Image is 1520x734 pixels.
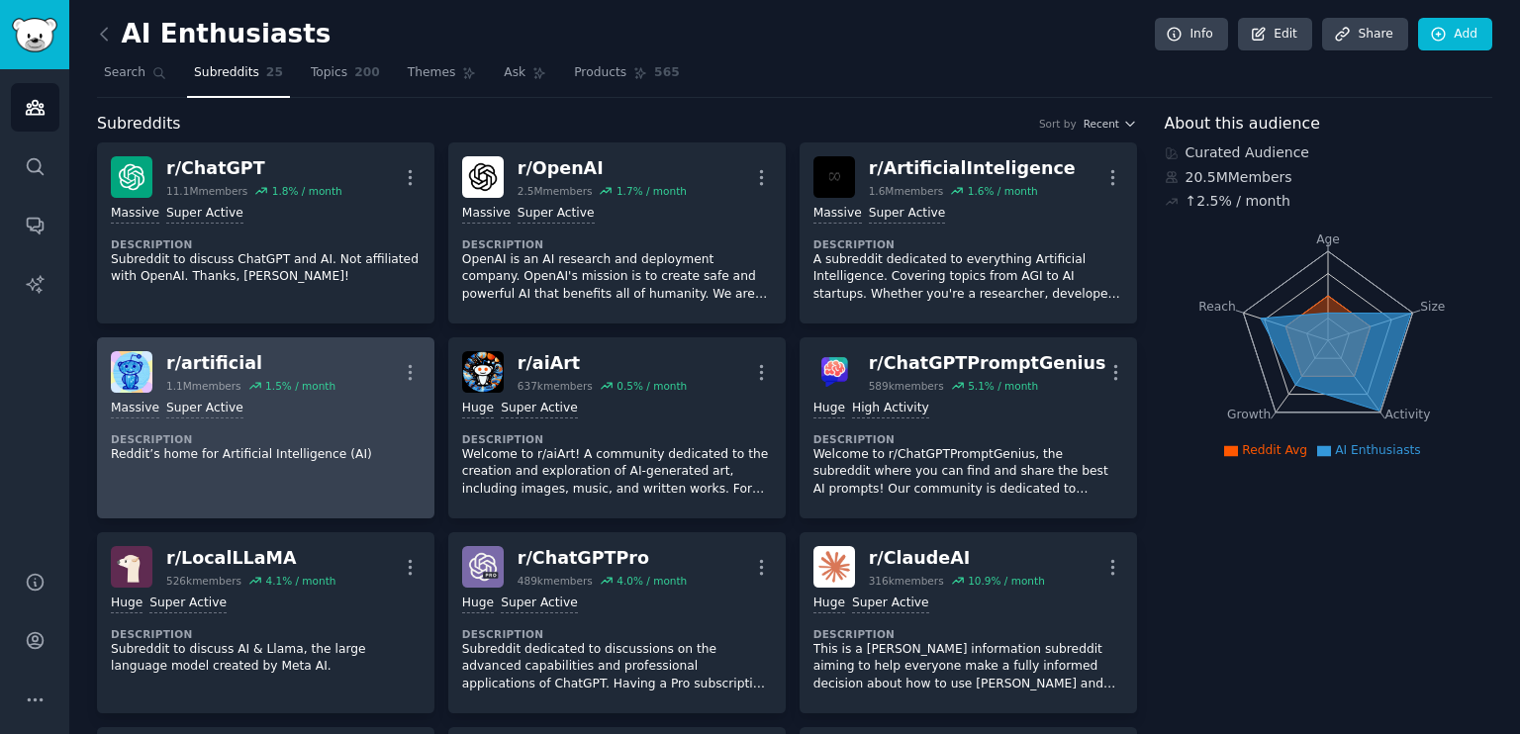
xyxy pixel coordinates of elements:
div: Massive [111,400,159,418]
span: 25 [266,64,283,82]
div: 1.6 % / month [968,184,1038,198]
a: ChatGPTPromptGeniusr/ChatGPTPromptGenius589kmembers5.1% / monthHugeHigh ActivityDescriptionWelcom... [800,337,1137,518]
span: Ask [504,64,525,82]
tspan: Activity [1384,408,1430,421]
dt: Description [813,432,1123,446]
img: GummySearch logo [12,18,57,52]
a: Subreddits25 [187,57,290,98]
div: 589k members [869,379,944,393]
a: ClaudeAIr/ClaudeAI316kmembers10.9% / monthHugeSuper ActiveDescriptionThis is a [PERSON_NAME] info... [800,532,1137,713]
span: Themes [408,64,456,82]
a: ChatGPTr/ChatGPT11.1Mmembers1.8% / monthMassiveSuper ActiveDescriptionSubreddit to discuss ChatGP... [97,142,434,323]
a: Info [1155,18,1228,51]
span: 565 [654,64,680,82]
div: Super Active [166,400,243,418]
a: Add [1418,18,1492,51]
div: r/ ClaudeAI [869,546,1045,571]
div: 1.1M members [166,379,241,393]
div: r/ artificial [166,351,335,376]
dt: Description [111,432,421,446]
span: About this audience [1165,112,1320,137]
div: 4.1 % / month [265,574,335,588]
img: artificial [111,351,152,393]
div: Huge [813,595,845,613]
div: Huge [462,595,494,613]
button: Recent [1084,117,1137,131]
span: Topics [311,64,347,82]
p: Welcome to r/ChatGPTPromptGenius, the subreddit where you can find and share the best AI prompts!... [813,446,1123,499]
p: OpenAI is an AI research and deployment company. OpenAI's mission is to create safe and powerful ... [462,251,772,304]
a: LocalLLaMAr/LocalLLaMA526kmembers4.1% / monthHugeSuper ActiveDescriptionSubreddit to discuss AI &... [97,532,434,713]
img: ChatGPTPromptGenius [813,351,855,393]
div: Huge [462,400,494,418]
dt: Description [462,627,772,641]
img: ClaudeAI [813,546,855,588]
dt: Description [813,627,1123,641]
div: 316k members [869,574,944,588]
dt: Description [462,432,772,446]
div: 1.6M members [869,184,944,198]
a: Topics200 [304,57,387,98]
a: Themes [401,57,484,98]
div: Super Active [501,595,578,613]
p: Subreddit dedicated to discussions on the advanced capabilities and professional applications of ... [462,641,772,693]
div: Huge [813,400,845,418]
img: LocalLLaMA [111,546,152,588]
tspan: Age [1316,232,1340,246]
div: 0.5 % / month [617,379,687,393]
img: OpenAI [462,156,504,198]
p: This is a [PERSON_NAME] information subreddit aiming to help everyone make a fully informed decis... [813,641,1123,693]
div: Massive [111,205,159,224]
div: 11.1M members [166,184,247,198]
span: Recent [1084,117,1119,131]
a: ArtificialInteligencer/ArtificialInteligence1.6Mmembers1.6% / monthMassiveSuper ActiveDescription... [800,142,1137,323]
span: Subreddits [97,112,181,137]
tspan: Growth [1227,408,1271,421]
tspan: Reach [1198,299,1236,313]
a: Search [97,57,173,98]
img: aiArt [462,351,504,393]
span: AI Enthusiasts [1335,443,1421,457]
div: 10.9 % / month [968,574,1045,588]
div: Massive [462,205,511,224]
div: 5.1 % / month [968,379,1038,393]
span: Subreddits [194,64,259,82]
div: r/ ChatGPTPro [518,546,687,571]
p: Reddit’s home for Artificial Intelligence (AI) [111,446,421,464]
a: ChatGPTPror/ChatGPTPro489kmembers4.0% / monthHugeSuper ActiveDescriptionSubreddit dedicated to di... [448,532,786,713]
a: aiArtr/aiArt637kmembers0.5% / monthHugeSuper ActiveDescriptionWelcome to r/aiArt! A community ded... [448,337,786,518]
dt: Description [111,237,421,251]
a: Products565 [567,57,686,98]
span: Search [104,64,145,82]
img: ArtificialInteligence [813,156,855,198]
span: Reddit Avg [1242,443,1307,457]
div: Super Active [869,205,946,224]
a: Ask [497,57,553,98]
div: Super Active [166,205,243,224]
span: 200 [354,64,380,82]
div: 637k members [518,379,593,393]
div: Huge [111,595,142,613]
p: Welcome to r/aiArt! A community dedicated to the creation and exploration of AI-generated art, in... [462,446,772,499]
div: 1.8 % / month [272,184,342,198]
div: r/ LocalLLaMA [166,546,335,571]
dt: Description [462,237,772,251]
dt: Description [111,627,421,641]
img: ChatGPT [111,156,152,198]
div: High Activity [852,400,929,418]
dt: Description [813,237,1123,251]
div: Curated Audience [1165,142,1493,163]
div: r/ ArtificialInteligence [869,156,1076,181]
div: ↑ 2.5 % / month [1186,191,1290,212]
div: r/ ChatGPTPromptGenius [869,351,1106,376]
p: A subreddit dedicated to everything Artificial Intelligence. Covering topics from AGI to AI start... [813,251,1123,304]
div: Super Active [501,400,578,418]
div: Super Active [852,595,929,613]
div: r/ ChatGPT [166,156,342,181]
a: Edit [1238,18,1312,51]
div: 489k members [518,574,593,588]
img: ChatGPTPro [462,546,504,588]
div: Super Active [518,205,595,224]
h2: AI Enthusiasts [97,19,331,50]
p: Subreddit to discuss ChatGPT and AI. Not affiliated with OpenAI. Thanks, [PERSON_NAME]! [111,251,421,286]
